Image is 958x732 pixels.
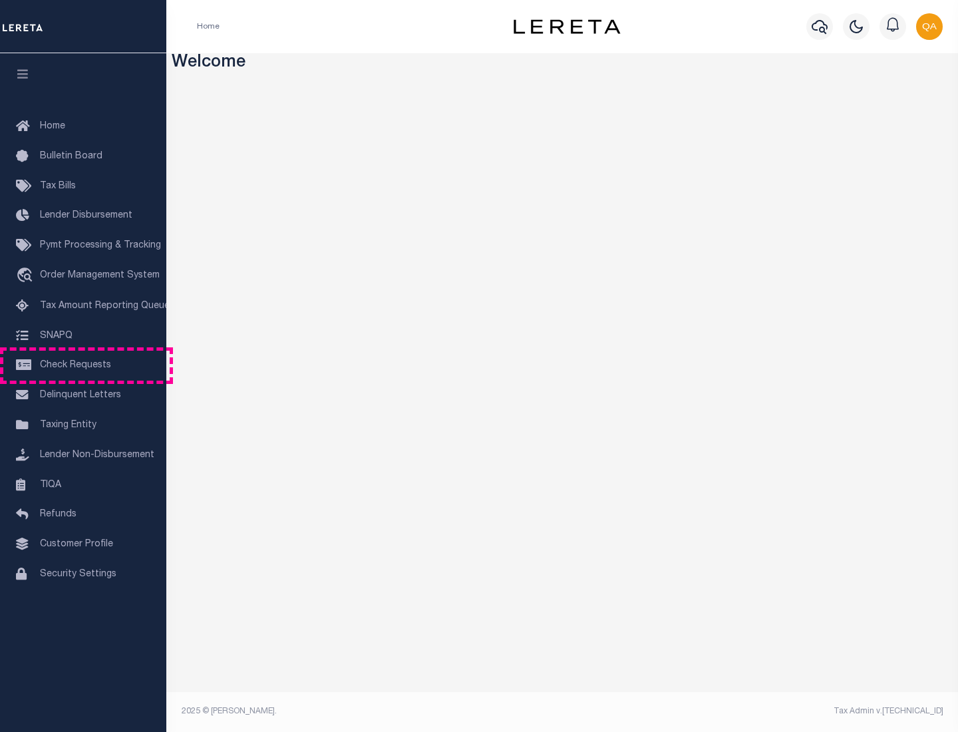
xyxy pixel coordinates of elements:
[40,301,170,311] span: Tax Amount Reporting Queue
[172,53,953,74] h3: Welcome
[514,19,620,34] img: logo-dark.svg
[40,480,61,489] span: TIQA
[40,152,102,161] span: Bulletin Board
[40,241,161,250] span: Pymt Processing & Tracking
[916,13,943,40] img: svg+xml;base64,PHN2ZyB4bWxucz0iaHR0cDovL3d3dy53My5vcmcvMjAwMC9zdmciIHBvaW50ZXItZXZlbnRzPSJub25lIi...
[40,391,121,400] span: Delinquent Letters
[16,268,37,285] i: travel_explore
[40,182,76,191] span: Tax Bills
[40,271,160,280] span: Order Management System
[572,705,943,717] div: Tax Admin v.[TECHNICAL_ID]
[40,211,132,220] span: Lender Disbursement
[40,421,96,430] span: Taxing Entity
[197,21,220,33] li: Home
[40,510,77,519] span: Refunds
[40,331,73,340] span: SNAPQ
[40,451,154,460] span: Lender Non-Disbursement
[40,361,111,370] span: Check Requests
[172,705,563,717] div: 2025 © [PERSON_NAME].
[40,122,65,131] span: Home
[40,540,113,549] span: Customer Profile
[40,570,116,579] span: Security Settings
